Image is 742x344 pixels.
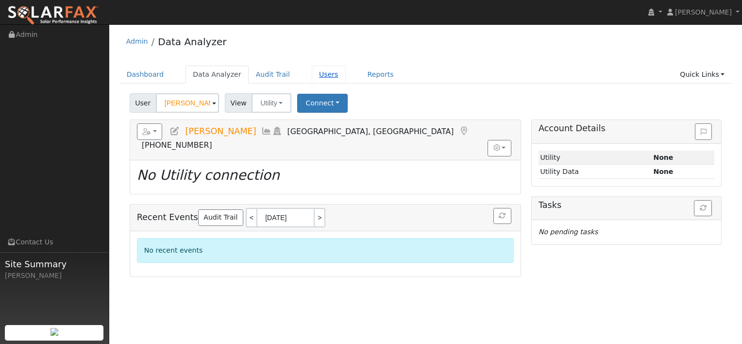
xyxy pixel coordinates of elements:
a: Login As (last Never) [272,126,283,136]
a: > [315,208,325,227]
img: SolarFax [7,5,99,26]
strong: None [653,168,673,175]
a: Dashboard [119,66,171,84]
button: Issue History [695,123,712,140]
a: Reports [360,66,401,84]
h5: Recent Events [137,208,514,227]
span: View [225,93,253,113]
a: Users [312,66,346,84]
span: [GEOGRAPHIC_DATA], [GEOGRAPHIC_DATA] [287,127,454,136]
span: [PERSON_NAME] [185,126,256,136]
a: < [246,208,256,227]
button: Utility [252,93,291,113]
div: No recent events [137,238,514,263]
a: Data Analyzer [158,36,226,48]
a: Audit Trail [198,209,243,226]
a: Admin [126,37,148,45]
i: No pending tasks [539,228,598,236]
i: No Utility connection [137,167,280,183]
a: Data Analyzer [185,66,249,84]
h5: Tasks [539,200,714,210]
span: User [130,93,156,113]
img: retrieve [51,328,58,336]
strong: ID: null, authorized: None [653,154,673,161]
a: Map [458,126,469,136]
span: [PHONE_NUMBER] [142,140,212,150]
span: Site Summary [5,258,104,271]
button: Refresh [493,208,511,224]
a: Multi-Series Graph [261,126,272,136]
button: Connect [297,94,348,113]
a: Audit Trail [249,66,297,84]
a: Quick Links [673,66,732,84]
input: Select a User [156,93,219,113]
a: Edit User (36610) [169,126,180,136]
td: Utility Data [539,165,652,179]
td: Utility [539,151,652,165]
button: Refresh [694,200,712,217]
div: [PERSON_NAME] [5,271,104,281]
h5: Account Details [539,123,714,134]
span: [PERSON_NAME] [675,8,732,16]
